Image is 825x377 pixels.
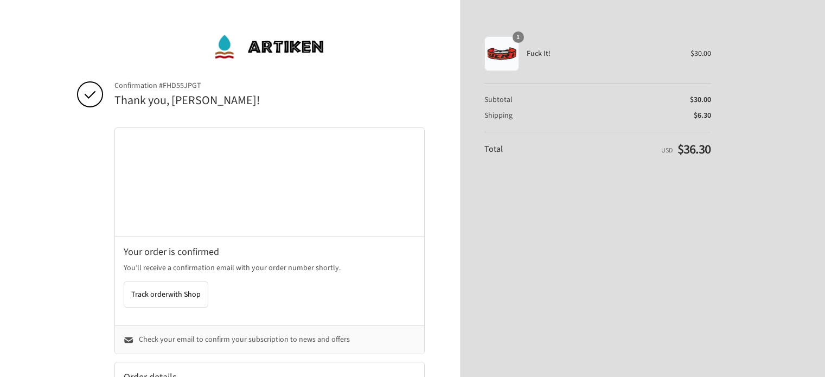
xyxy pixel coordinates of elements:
span: Check your email to confirm your subscription to news and offers [139,334,350,345]
span: Total [484,143,503,155]
span: Confirmation #FHD55JPGT [114,81,425,91]
span: $30.00 [690,48,711,59]
h2: Your order is confirmed [124,246,415,258]
p: You’ll receive a confirmation email with your order number shortly. [124,263,415,274]
button: Track orderwith Shop [124,282,208,308]
span: $36.30 [677,140,711,159]
span: Track order [131,289,201,300]
span: 1 [513,31,524,43]
span: $30.00 [690,94,711,105]
span: USD [661,146,673,155]
span: with Shop [168,289,201,300]
h2: Thank you, [PERSON_NAME]! [114,93,425,108]
span: Fuck It! [527,49,675,59]
span: $6.30 [694,110,711,121]
span: Shipping [484,110,513,121]
img: ArtiKen [214,30,325,63]
iframe: Google map displaying pin point of shipping address: Caldwell, Idaho [115,128,425,237]
img: Fuck It! [484,36,519,71]
th: Subtotal [484,95,556,105]
div: Google map displaying pin point of shipping address: Caldwell, Idaho [115,128,424,237]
